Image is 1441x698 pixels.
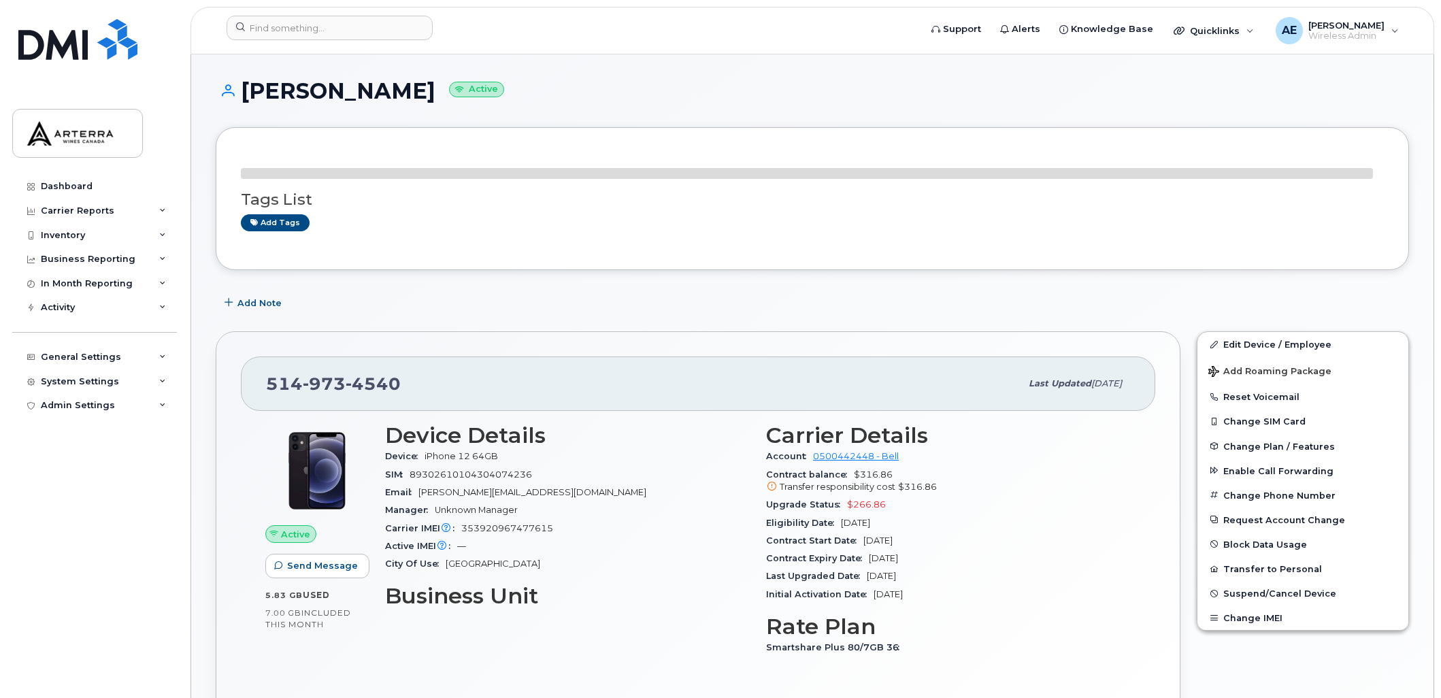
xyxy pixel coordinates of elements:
[385,451,425,461] span: Device
[766,614,1131,639] h3: Rate Plan
[237,297,282,310] span: Add Note
[1208,366,1331,379] span: Add Roaming Package
[266,373,401,394] span: 514
[216,290,293,315] button: Add Note
[435,505,518,515] span: Unknown Manager
[1197,384,1408,409] button: Reset Voicemail
[446,559,540,569] span: [GEOGRAPHIC_DATA]
[418,487,646,497] span: [PERSON_NAME][EMAIL_ADDRESS][DOMAIN_NAME]
[898,482,937,492] span: $316.86
[1197,356,1408,384] button: Add Roaming Package
[287,559,358,572] span: Send Message
[346,373,401,394] span: 4540
[1197,556,1408,581] button: Transfer to Personal
[265,554,369,578] button: Send Message
[1197,581,1408,605] button: Suspend/Cancel Device
[385,505,435,515] span: Manager
[385,559,446,569] span: City Of Use
[449,82,504,97] small: Active
[766,553,869,563] span: Contract Expiry Date
[265,608,351,630] span: included this month
[276,430,358,512] img: iPhone_12.jpg
[766,469,854,480] span: Contract balance
[766,499,847,510] span: Upgrade Status
[1197,459,1408,483] button: Enable Call Forwarding
[1197,508,1408,532] button: Request Account Change
[766,642,906,652] span: Smartshare Plus 80/7GB 36
[1223,465,1334,476] span: Enable Call Forwarding
[841,518,870,528] span: [DATE]
[457,541,466,551] span: —
[265,608,301,618] span: 7.00 GB
[1223,441,1335,451] span: Change Plan / Features
[1197,434,1408,459] button: Change Plan / Features
[1197,605,1408,630] button: Change IMEI
[461,523,553,533] span: 353920967477615
[869,553,898,563] span: [DATE]
[766,589,874,599] span: Initial Activation Date
[847,499,886,510] span: $266.86
[281,528,310,541] span: Active
[385,584,750,608] h3: Business Unit
[1197,409,1408,433] button: Change SIM Card
[410,469,532,480] span: 89302610104304074236
[241,214,310,231] a: Add tags
[1197,332,1408,356] a: Edit Device / Employee
[867,571,896,581] span: [DATE]
[241,191,1384,208] h3: Tags List
[766,571,867,581] span: Last Upgraded Date
[780,482,895,492] span: Transfer responsibility cost
[425,451,498,461] span: iPhone 12 64GB
[385,469,410,480] span: SIM
[265,591,303,600] span: 5.83 GB
[385,523,461,533] span: Carrier IMEI
[766,518,841,528] span: Eligibility Date
[1223,588,1336,599] span: Suspend/Cancel Device
[766,535,863,546] span: Contract Start Date
[1029,378,1091,388] span: Last updated
[863,535,893,546] span: [DATE]
[766,423,1131,448] h3: Carrier Details
[385,541,457,551] span: Active IMEI
[874,589,903,599] span: [DATE]
[1091,378,1122,388] span: [DATE]
[766,469,1131,494] span: $316.86
[303,373,346,394] span: 973
[1197,483,1408,508] button: Change Phone Number
[216,79,1409,103] h1: [PERSON_NAME]
[385,423,750,448] h3: Device Details
[303,590,330,600] span: used
[813,451,899,461] a: 0500442448 - Bell
[766,451,813,461] span: Account
[385,487,418,497] span: Email
[1197,532,1408,556] button: Block Data Usage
